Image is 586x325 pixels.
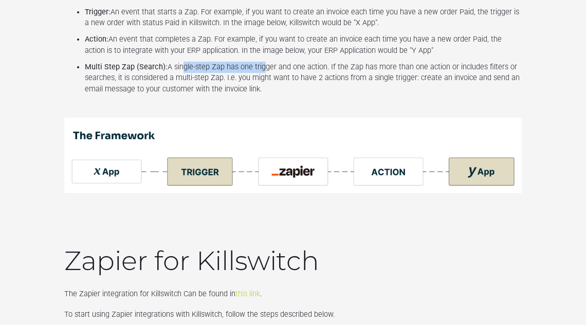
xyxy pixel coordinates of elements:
[85,8,111,16] b: Trigger:
[85,7,522,29] li: An event that starts a Zap. For example, if you want to create an invoice each time you have a ne...
[64,245,522,277] h2: Zapier for Killswitch
[85,34,522,56] li: An event that completes a Zap. For example, if you want to create an invoice each time you have a...
[64,118,522,193] img: Zapier framework simple schema
[85,35,108,44] b: Action:
[235,290,260,298] a: this link
[64,288,522,301] p: The Zapier integration for Killswitch Can be found in .
[85,62,522,95] li: A single-step Zap has one trigger and one action. If the Zap has more than one action or includes...
[64,308,522,321] p: To start using Zapier integrations with Killswitch, follow the steps described below.
[85,63,168,71] b: Multi Step Zap (Search):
